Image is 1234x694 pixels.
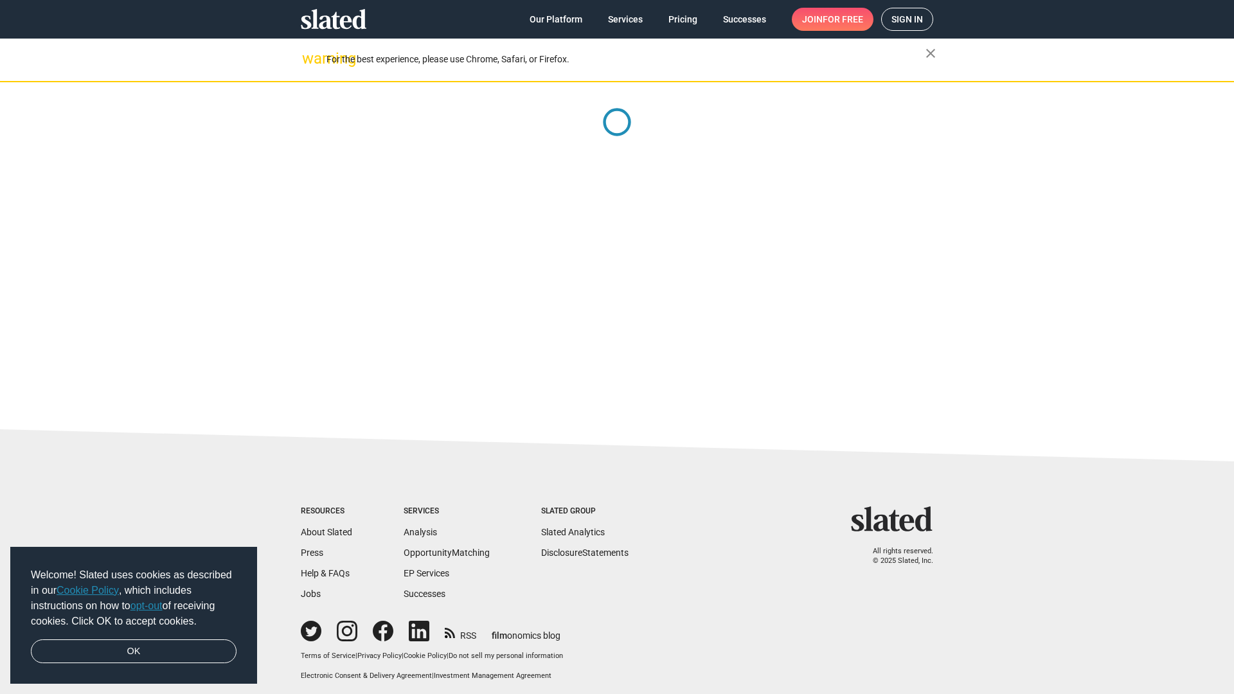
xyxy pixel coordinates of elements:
[802,8,863,31] span: Join
[301,568,350,578] a: Help & FAQs
[301,589,321,599] a: Jobs
[658,8,708,31] a: Pricing
[404,506,490,517] div: Services
[326,51,925,68] div: For the best experience, please use Chrome, Safari, or Firefox.
[492,630,507,641] span: film
[31,639,237,664] a: dismiss cookie message
[792,8,873,31] a: Joinfor free
[447,652,449,660] span: |
[130,600,163,611] a: opt-out
[355,652,357,660] span: |
[923,46,938,61] mat-icon: close
[57,585,119,596] a: Cookie Policy
[449,652,563,661] button: Do not sell my personal information
[301,506,352,517] div: Resources
[10,547,257,684] div: cookieconsent
[301,652,355,660] a: Terms of Service
[723,8,766,31] span: Successes
[492,619,560,642] a: filmonomics blog
[891,8,923,30] span: Sign in
[31,567,237,629] span: Welcome! Slated uses cookies as described in our , which includes instructions on how to of recei...
[823,8,863,31] span: for free
[301,672,432,680] a: Electronic Consent & Delivery Agreement
[301,527,352,537] a: About Slated
[541,506,629,517] div: Slated Group
[608,8,643,31] span: Services
[404,527,437,537] a: Analysis
[530,8,582,31] span: Our Platform
[404,652,447,660] a: Cookie Policy
[445,622,476,642] a: RSS
[519,8,593,31] a: Our Platform
[668,8,697,31] span: Pricing
[881,8,933,31] a: Sign in
[402,652,404,660] span: |
[859,547,933,565] p: All rights reserved. © 2025 Slated, Inc.
[404,568,449,578] a: EP Services
[404,547,490,558] a: OpportunityMatching
[541,527,605,537] a: Slated Analytics
[357,652,402,660] a: Privacy Policy
[301,547,323,558] a: Press
[541,547,629,558] a: DisclosureStatements
[598,8,653,31] a: Services
[404,589,445,599] a: Successes
[432,672,434,680] span: |
[302,51,317,66] mat-icon: warning
[434,672,551,680] a: Investment Management Agreement
[713,8,776,31] a: Successes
